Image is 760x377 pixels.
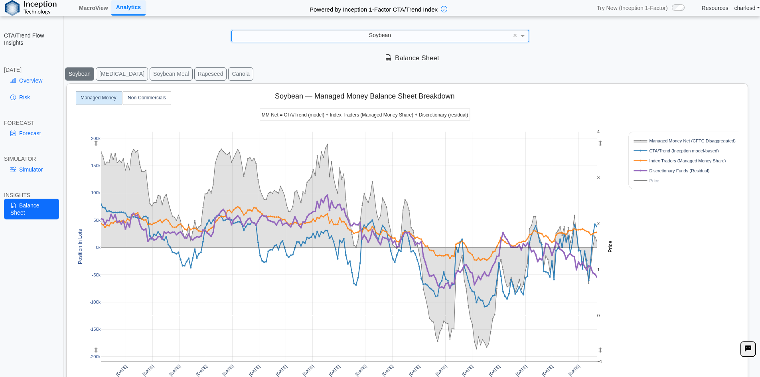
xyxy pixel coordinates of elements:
a: Risk [4,91,59,104]
text: Non-Commercials [128,95,166,100]
div: INSIGHTS [4,191,59,199]
a: Simulator [4,163,59,176]
a: Analytics [111,0,146,15]
a: charlesd [734,4,760,12]
text: Managed Money [81,95,116,100]
button: [MEDICAL_DATA] [96,67,148,81]
span: Soybean [369,32,391,38]
button: Soybean Meal [150,67,193,81]
div: [DATE] [4,66,59,73]
h2: Powered by Inception 1-Factor CTA/Trend Index [306,2,441,14]
h2: CTA/Trend Flow Insights [4,32,59,46]
a: Forecast [4,126,59,140]
span: Try New (Inception 1-Factor) [597,4,668,12]
button: Rapeseed [194,67,227,81]
a: Balance Sheet [4,199,59,219]
div: SIMULATOR [4,155,59,162]
span: × [513,32,517,39]
button: Canola [228,67,253,81]
span: Balance Sheet [385,54,439,62]
button: Soybean [65,67,94,81]
div: FORECAST [4,119,59,126]
a: MacroView [76,1,111,15]
a: Overview [4,74,59,87]
a: Resources [702,4,728,12]
span: Clear value [512,30,519,41]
